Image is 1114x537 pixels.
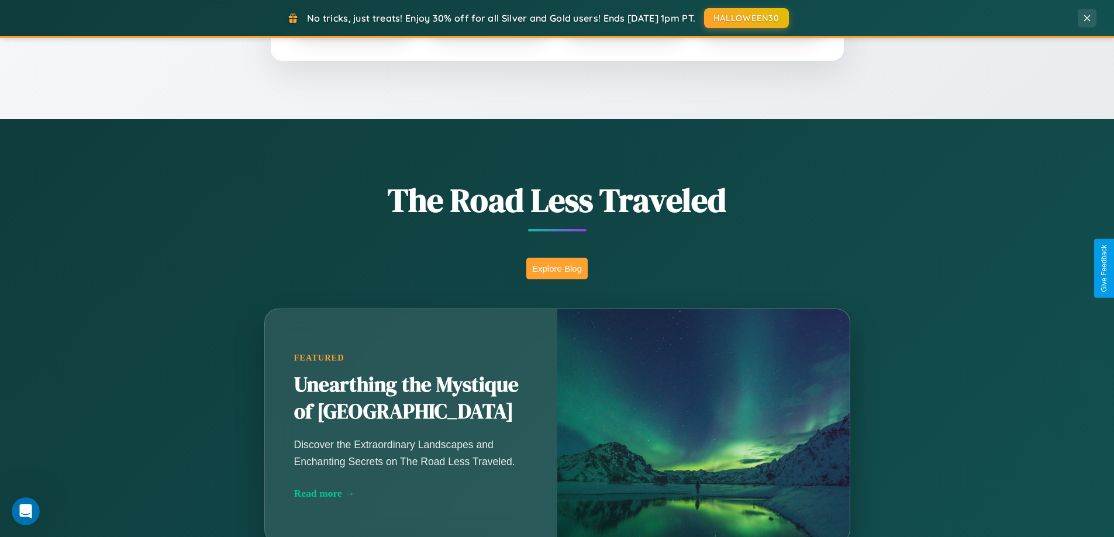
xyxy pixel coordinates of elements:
div: Read more → [294,487,528,500]
h1: The Road Less Traveled [206,178,908,223]
button: Explore Blog [526,258,588,279]
h2: Unearthing the Mystique of [GEOGRAPHIC_DATA] [294,372,528,425]
div: Give Feedback [1100,245,1108,292]
div: Featured [294,353,528,363]
iframe: Intercom live chat [12,497,40,525]
span: No tricks, just treats! Enjoy 30% off for all Silver and Gold users! Ends [DATE] 1pm PT. [307,12,695,24]
p: Discover the Extraordinary Landscapes and Enchanting Secrets on The Road Less Traveled. [294,436,528,469]
button: HALLOWEEN30 [704,8,789,28]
